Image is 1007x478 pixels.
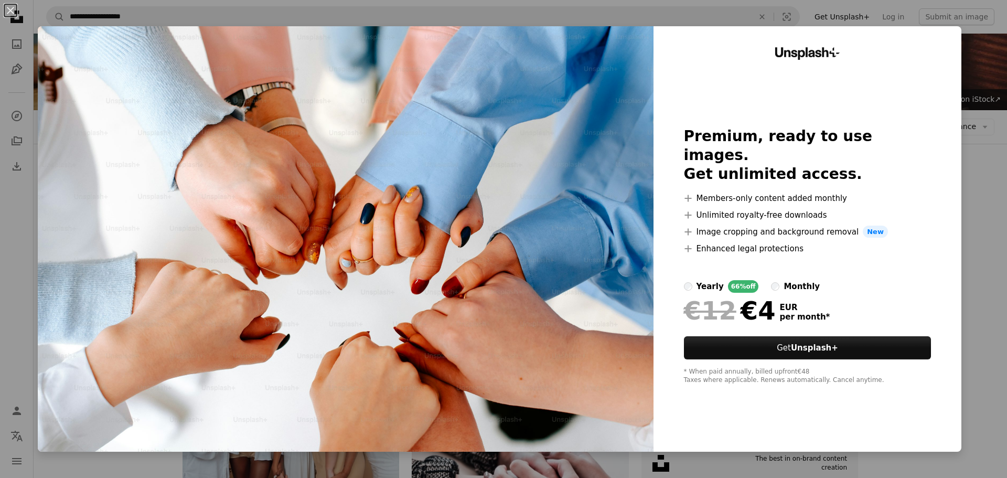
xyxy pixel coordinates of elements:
div: monthly [784,280,820,293]
span: €12 [684,297,736,324]
button: GetUnsplash+ [684,336,931,359]
div: yearly [697,280,724,293]
strong: Unsplash+ [791,343,838,353]
h2: Premium, ready to use images. Get unlimited access. [684,127,931,184]
span: per month * [780,312,830,322]
div: * When paid annually, billed upfront €48 Taxes where applicable. Renews automatically. Cancel any... [684,368,931,385]
span: EUR [780,303,830,312]
li: Unlimited royalty-free downloads [684,209,931,221]
li: Enhanced legal protections [684,242,931,255]
input: monthly [771,282,779,291]
li: Members-only content added monthly [684,192,931,205]
div: 66% off [728,280,759,293]
li: Image cropping and background removal [684,226,931,238]
input: yearly66%off [684,282,692,291]
div: €4 [684,297,776,324]
span: New [863,226,888,238]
